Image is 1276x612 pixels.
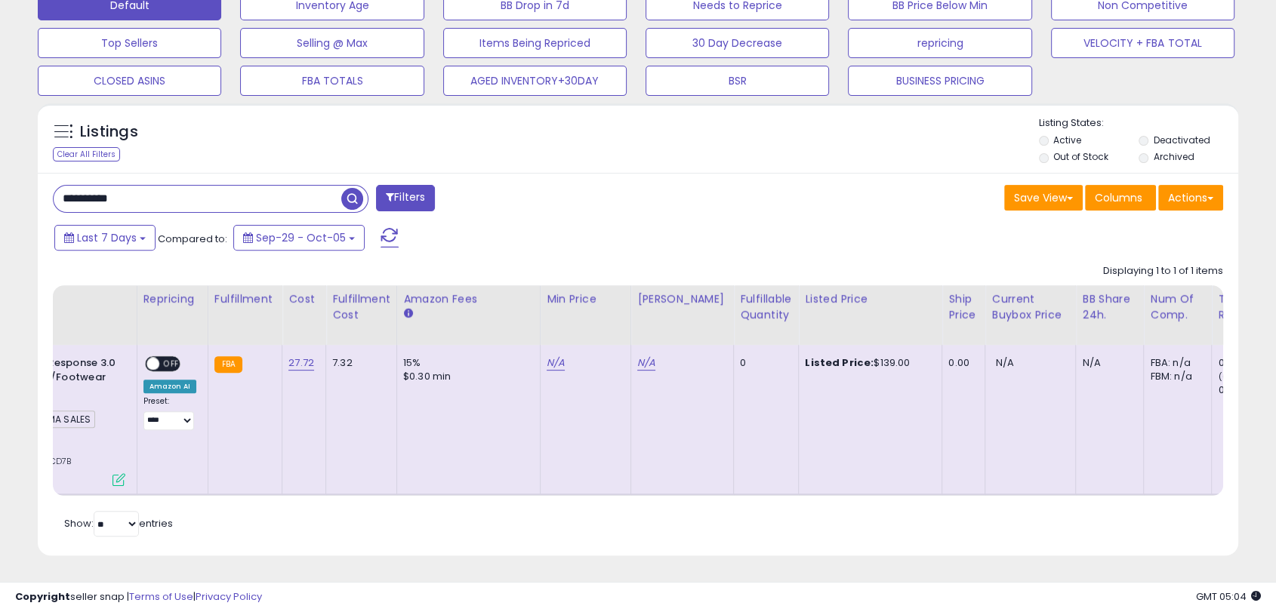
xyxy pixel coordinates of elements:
[1150,356,1200,370] div: FBA: n/a
[403,370,529,383] div: $0.30 min
[1004,185,1083,211] button: Save View
[196,589,262,604] a: Privacy Policy
[848,66,1031,96] button: BUSINESS PRICING
[54,225,156,251] button: Last 7 Days
[805,291,935,307] div: Listed Price
[1053,150,1108,163] label: Out of Stock
[443,28,627,58] button: Items Being Repriced
[995,355,1013,370] span: N/A
[1103,264,1223,278] div: Displaying 1 to 1 of 1 items
[1150,370,1200,383] div: FBM: n/a
[288,291,319,307] div: Cost
[77,230,137,245] span: Last 7 Days
[637,291,727,307] div: [PERSON_NAME]
[403,291,534,307] div: Amazon Fees
[214,291,276,307] div: Fulfillment
[53,147,120,161] div: Clear All Filters
[547,355,565,371] a: N/A
[740,356,787,370] div: 0
[1154,150,1194,163] label: Archived
[376,185,435,211] button: Filters
[646,28,829,58] button: 30 Day Decrease
[1218,371,1239,383] small: (0%)
[1196,589,1261,604] span: 2025-10-13 05:04 GMT
[80,121,138,143] h5: Listings
[332,356,385,370] div: 7.32
[143,396,196,430] div: Preset:
[240,28,424,58] button: Selling @ Max
[637,355,655,371] a: N/A
[129,589,193,604] a: Terms of Use
[1051,28,1234,58] button: VELOCITY + FBA TOTAL
[1082,291,1137,323] div: BB Share 24h.
[158,232,227,246] span: Compared to:
[1218,291,1273,323] div: Total Rev.
[38,28,221,58] button: Top Sellers
[233,225,365,251] button: Sep-29 - Oct-05
[740,291,792,323] div: Fulfillable Quantity
[28,411,96,428] span: GMA SALES
[1095,190,1142,205] span: Columns
[443,66,627,96] button: AGED INVENTORY+30DAY
[948,291,979,323] div: Ship Price
[240,66,424,96] button: FBA TOTALS
[547,291,624,307] div: Min Price
[64,516,173,531] span: Show: entries
[288,355,314,371] a: 27.72
[1039,116,1238,131] p: Listing States:
[332,291,390,323] div: Fulfillment Cost
[15,589,70,604] strong: Copyright
[948,356,973,370] div: 0.00
[159,358,183,371] span: OFF
[848,28,1031,58] button: repricing
[143,291,202,307] div: Repricing
[991,291,1069,323] div: Current Buybox Price
[403,307,412,321] small: Amazon Fees.
[1085,185,1156,211] button: Columns
[1082,356,1132,370] div: N/A
[1154,134,1210,146] label: Deactivated
[1158,185,1223,211] button: Actions
[38,66,221,96] button: CLOSED ASINS
[214,356,242,373] small: FBA
[646,66,829,96] button: BSR
[256,230,346,245] span: Sep-29 - Oct-05
[1053,134,1081,146] label: Active
[805,356,930,370] div: $139.00
[15,590,262,604] div: seller snap | |
[143,380,196,393] div: Amazon AI
[805,355,874,370] b: Listed Price:
[1150,291,1205,323] div: Num of Comp.
[403,356,529,370] div: 15%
